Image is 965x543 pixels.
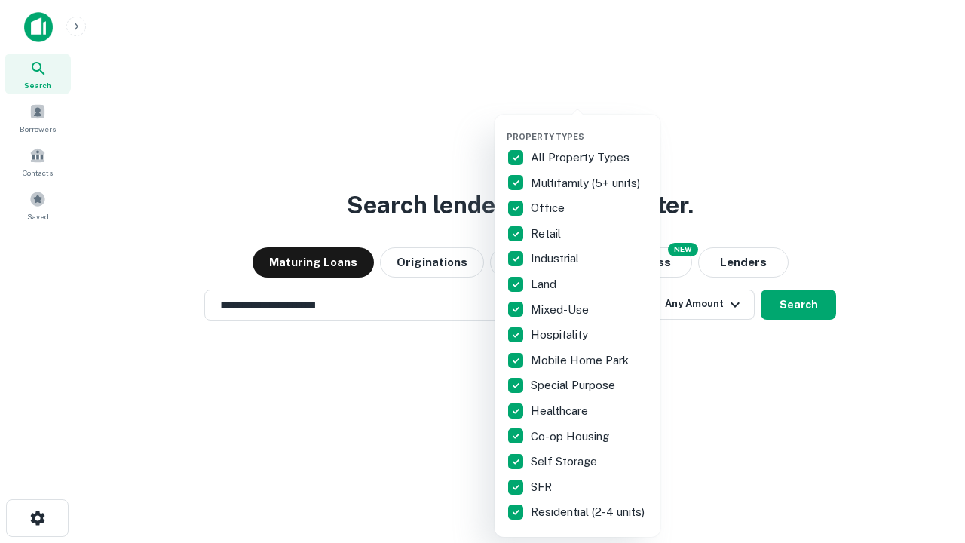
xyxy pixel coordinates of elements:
p: Mobile Home Park [531,351,632,370]
p: Retail [531,225,564,243]
p: Multifamily (5+ units) [531,174,643,192]
iframe: Chat Widget [890,422,965,495]
span: Property Types [507,132,584,141]
p: Special Purpose [531,376,618,394]
p: Industrial [531,250,582,268]
p: Co-op Housing [531,428,612,446]
p: Land [531,275,559,293]
p: Self Storage [531,452,600,471]
p: SFR [531,478,555,496]
p: Hospitality [531,326,591,344]
p: Mixed-Use [531,301,592,319]
p: Office [531,199,568,217]
p: Residential (2-4 units) [531,503,648,521]
p: All Property Types [531,149,633,167]
p: Healthcare [531,402,591,420]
